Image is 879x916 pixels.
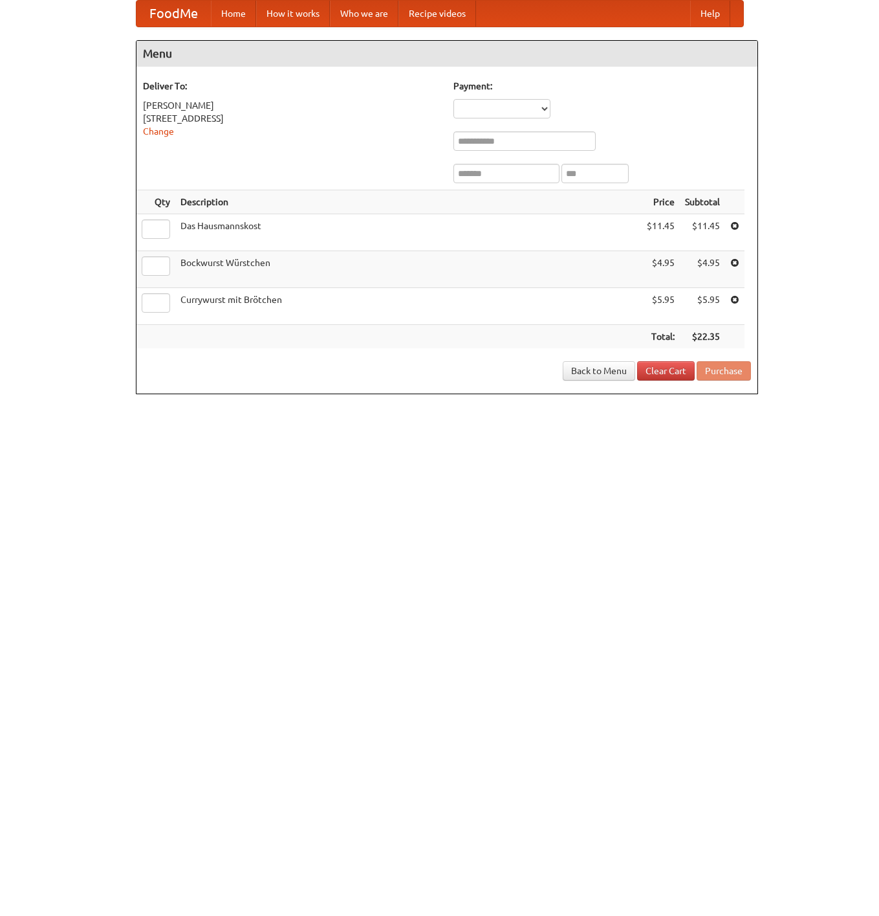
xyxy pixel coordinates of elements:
[642,325,680,349] th: Total:
[680,190,725,214] th: Subtotal
[637,361,695,381] a: Clear Cart
[175,190,642,214] th: Description
[143,126,174,137] a: Change
[642,251,680,288] td: $4.95
[453,80,751,93] h5: Payment:
[211,1,256,27] a: Home
[642,190,680,214] th: Price
[136,190,175,214] th: Qty
[642,288,680,325] td: $5.95
[136,41,757,67] h4: Menu
[143,80,440,93] h5: Deliver To:
[175,288,642,325] td: Currywurst mit Brötchen
[256,1,330,27] a: How it works
[143,112,440,125] div: [STREET_ADDRESS]
[398,1,476,27] a: Recipe videos
[680,288,725,325] td: $5.95
[680,251,725,288] td: $4.95
[175,251,642,288] td: Bockwurst Würstchen
[697,361,751,381] button: Purchase
[175,214,642,251] td: Das Hausmannskost
[642,214,680,251] td: $11.45
[680,325,725,349] th: $22.35
[143,99,440,112] div: [PERSON_NAME]
[136,1,211,27] a: FoodMe
[690,1,730,27] a: Help
[680,214,725,251] td: $11.45
[330,1,398,27] a: Who we are
[563,361,635,381] a: Back to Menu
